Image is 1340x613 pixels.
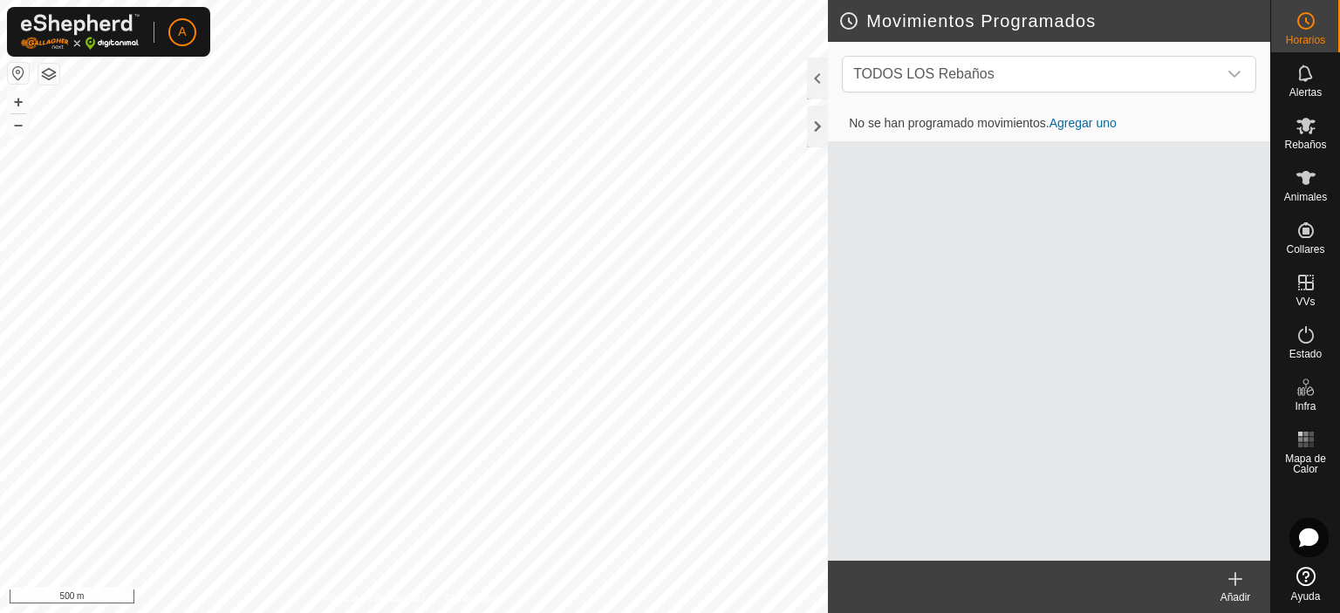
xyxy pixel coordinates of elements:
[8,63,29,84] button: Restablecer Mapa
[1295,401,1316,412] span: Infra
[846,57,1217,92] span: TODOS LOS Rebaños
[1289,349,1322,359] span: Estado
[1286,244,1324,255] span: Collares
[853,66,995,81] span: TODOS LOS Rebaños
[1291,591,1321,602] span: Ayuda
[1049,116,1117,130] a: Agregar uno
[1284,140,1326,150] span: Rebaños
[1289,87,1322,98] span: Alertas
[8,114,29,135] button: –
[1296,296,1315,307] span: VVs
[1286,35,1325,45] span: Horarios
[446,590,504,606] a: Contáctenos
[1284,192,1327,202] span: Animales
[324,590,424,606] a: Política de Privacidad
[1275,453,1336,474] span: Mapa de Calor
[38,64,59,85] button: Capas del Mapa
[1200,589,1270,605] div: Añadir
[838,10,1270,31] h2: Movimientos Programados
[178,23,186,41] span: A
[1217,57,1252,92] div: dropdown trigger
[8,92,29,112] button: +
[21,14,140,50] img: Logo Gallagher
[1271,560,1340,609] a: Ayuda
[835,116,1131,130] span: No se han programado movimientos.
